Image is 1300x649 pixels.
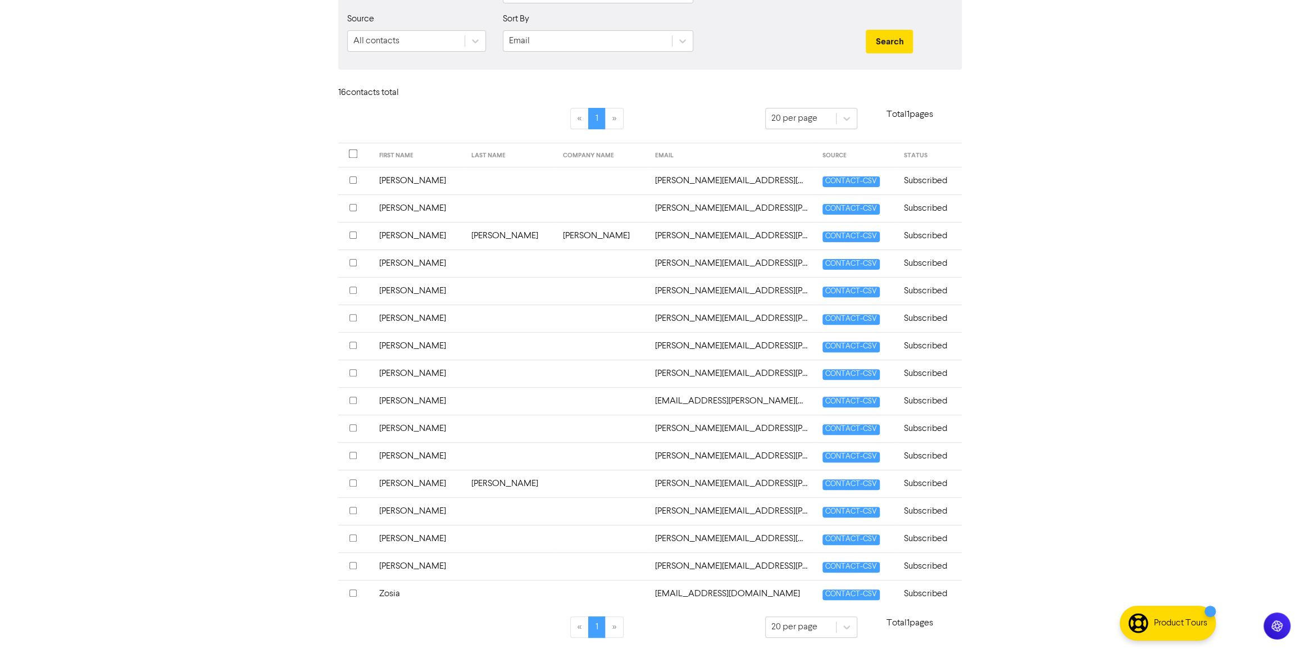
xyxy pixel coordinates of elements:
td: zosia.apperley@pkfcs.co.nz [648,580,816,608]
td: julia.leigh@pkfcs.co.nz [648,333,816,360]
td: [PERSON_NAME] [372,250,465,278]
span: CONTACT-CSV [822,589,880,600]
td: Subscribed [897,360,962,388]
span: CONTACT-CSV [822,314,880,325]
td: Subscribed [897,498,962,525]
div: All contacts [353,34,399,48]
td: [PERSON_NAME] [464,470,556,498]
a: Page 1 is your current page [588,616,606,638]
span: CONTACT-CSV [822,259,880,270]
button: Search [866,30,913,53]
td: annette.willetts@pkfcs.co.nz [648,195,816,223]
td: [PERSON_NAME] [372,553,465,580]
td: michael.jackson@pkfcs.co.nz [648,470,816,498]
span: CONTACT-CSV [822,397,880,407]
td: tracey.madder@pkfcs.co.nz [648,525,816,553]
th: FIRST NAME [372,143,465,167]
td: Subscribed [897,443,962,470]
td: yvette.layton@pkfcs.co.nz [648,553,816,580]
td: Subscribed [897,470,962,498]
h6: 16 contact s total [338,88,428,98]
td: [PERSON_NAME] [464,223,556,250]
div: 20 per page [771,112,817,125]
td: Zosia [372,580,465,608]
td: sally.mcknight@pkfcs.co.nz [648,498,816,525]
td: [PERSON_NAME] [372,443,465,470]
span: CONTACT-CSV [822,369,880,380]
th: LAST NAME [464,143,556,167]
td: [PERSON_NAME] [372,333,465,360]
span: CONTACT-CSV [822,507,880,518]
td: [PERSON_NAME] [372,525,465,553]
td: [PERSON_NAME] [372,278,465,305]
span: CONTACT-CSV [822,424,880,435]
td: Subscribed [897,525,962,553]
th: STATUS [897,143,962,167]
span: CONTACT-CSV [822,176,880,187]
td: Subscribed [897,223,962,250]
span: CONTACT-CSV [822,479,880,490]
td: [PERSON_NAME] [372,223,465,250]
td: Subscribed [897,580,962,608]
td: brendan.jackson@pkfcs.co.nz [648,223,816,250]
iframe: Chat Widget [1244,595,1300,649]
td: Subscribed [897,305,962,333]
a: Page 1 is your current page [588,108,606,129]
label: Sort By [503,12,529,26]
th: EMAIL [648,143,816,167]
td: Subscribed [897,333,962,360]
th: SOURCE [816,143,897,167]
span: CONTACT-CSV [822,342,880,352]
td: [PERSON_NAME] [372,388,465,415]
td: [PERSON_NAME] [372,195,465,223]
td: josh.marr@pkfcs.co.nz [648,305,816,333]
td: kate.gregory@pkfcs.co.nz [648,415,816,443]
td: lynette.jackson@pkfcs.co.nz [648,443,816,470]
span: CONTACT-CSV [822,562,880,573]
th: COMPANY NAME [556,143,648,167]
td: kaitlyn.jackson@pkfcs.co.nz [648,388,816,415]
label: Source [347,12,374,26]
td: [PERSON_NAME] [556,223,648,250]
td: Subscribed [897,250,962,278]
td: Subscribed [897,195,962,223]
span: CONTACT-CSV [822,534,880,545]
td: [PERSON_NAME] [372,415,465,443]
td: julie.brockelbank@pkfcs.co.nz [648,360,816,388]
p: Total 1 pages [857,108,962,121]
td: Subscribed [897,278,962,305]
span: CONTACT-CSV [822,287,880,297]
td: hanna.wrigley@pkfcs.co.nz [648,250,816,278]
td: [PERSON_NAME] [372,470,465,498]
td: [PERSON_NAME] [372,360,465,388]
td: aaron.tyro@pkfcs.co.nz [648,167,816,195]
td: [PERSON_NAME] [372,167,465,195]
span: CONTACT-CSV [822,232,880,242]
div: Email [509,34,530,48]
td: Subscribed [897,415,962,443]
td: joanne.jackson@pkfcs.co.nz [648,278,816,305]
p: Total 1 pages [857,616,962,630]
td: [PERSON_NAME] [372,498,465,525]
td: Subscribed [897,388,962,415]
span: CONTACT-CSV [822,452,880,462]
td: [PERSON_NAME] [372,305,465,333]
span: CONTACT-CSV [822,204,880,215]
td: Subscribed [897,553,962,580]
td: Subscribed [897,167,962,195]
div: 20 per page [771,620,817,634]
